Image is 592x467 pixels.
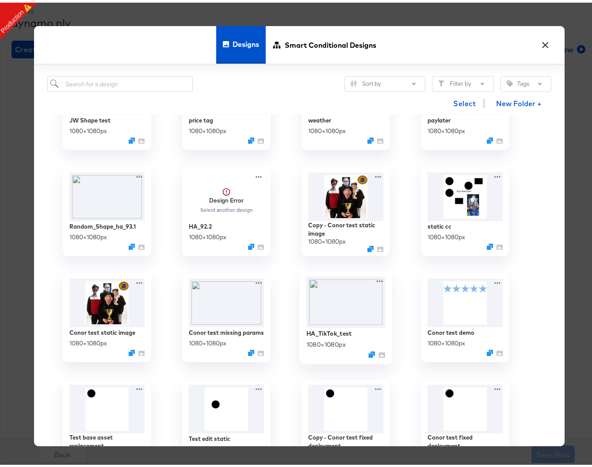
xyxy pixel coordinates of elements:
[285,23,376,61] span: Smart Conditional Designs
[308,382,383,431] img: 76cq2W1UsAAEqte7IholfQ.jpg
[209,194,244,202] strong: Design Error
[189,124,226,133] div: 1080 × 1080 px
[69,382,145,431] img: nj1Wd9gFfNt-tlIgl7TxMA.jpg
[189,382,264,431] img: wm_2y_k3Kn_R8Y1eSxwjbg.jpg
[428,170,503,218] img: FRdj2W87JvFNQXzCeziwdw.jpg
[428,124,465,133] div: 1080 × 1080 px
[306,326,352,335] div: HA_TikTok_test
[487,135,493,141] svg: Duplicate
[308,170,383,218] img: CvhgF4BYE8LI3Mvx4MInDg.jpg
[367,135,374,141] svg: Duplicate
[47,73,193,90] input: Search for a design
[308,114,331,122] div: weather
[489,93,549,110] button: New Folder +
[306,337,346,346] div: 1080 × 1080 px
[302,377,390,466] div: Copy - Conor test fixed deployment
[308,218,383,235] div: Copy - Conor test static image
[189,337,226,345] div: 1080 × 1080 px
[189,114,213,122] div: price tag
[129,135,135,141] svg: Duplicate
[63,165,151,253] div: Random_Shape_ha_93.11080×1080pxDuplicate
[189,276,264,325] img: l_text:Lato.ttf_10_letter_spacing_100_line_spacing_100:
[453,95,476,107] span: Select
[233,22,259,61] span: Designs
[69,220,136,228] div: Random_Shape_ha_93.1
[69,124,107,133] div: 1080 × 1080 px
[368,349,375,356] svg: Duplicate
[189,326,264,334] div: Conor test missing params
[421,271,509,360] div: Conor test demo1080×1080pxDuplicate
[69,326,135,334] div: Conor test static image
[428,337,465,345] div: 1080 × 1080 px
[69,431,145,447] div: Test base asset replacement
[189,432,230,440] div: Test edit static
[438,78,444,84] svg: Filter
[182,165,271,253] div: Design ErrorSelect another designHA_92.21080×1080pxDuplicate
[302,165,390,253] div: Copy - Conor test static image1080×1080pxDuplicate
[200,204,253,211] div: Select another design
[306,274,386,325] img: l_artefacts:WiMJlIttDS_znnWoboW-VQ%2
[428,230,465,239] div: 1080 × 1080 px
[421,377,509,466] div: Conor test fixed deployment
[432,73,494,89] button: FilterFilter by
[63,377,151,466] div: Test base asset replacement
[538,32,554,48] button: ×
[428,114,451,122] div: paylater
[507,78,513,84] svg: Tag
[182,271,271,360] div: Conor test missing params1080×1080pxDuplicate
[189,230,226,239] div: 1080 × 1080 px
[69,276,145,325] img: 9tKUEzSD9E9s1hLl2E6Psw.jpg
[428,326,474,334] div: Conor test demo
[487,241,493,247] svg: Duplicate
[367,243,374,249] svg: Duplicate
[308,235,346,243] div: 1080 × 1080 px
[129,347,135,353] svg: Duplicate
[308,431,383,447] div: Copy - Conor test fixed deployment
[428,220,451,228] div: static cc
[428,431,503,447] div: Conor test fixed deployment
[248,135,254,141] svg: Duplicate
[344,73,425,89] button: SlidersSort by
[63,271,151,360] div: Conor test static image1080×1080pxDuplicate
[487,347,493,353] svg: Duplicate
[299,269,392,362] div: HA_TikTok_test1080×1080pxDuplicate
[69,337,107,345] div: 1080 × 1080 px
[69,230,107,239] div: 1080 × 1080 px
[351,78,357,84] svg: Sliders
[129,241,135,247] svg: Duplicate
[182,377,271,466] div: Test edit static1080×1080px
[69,114,111,122] div: JW Shape test
[500,73,551,89] button: TagTags
[428,276,503,325] img: cq6V8aFz8RF0GPFOl1Y3qw.jpg
[421,165,509,253] div: static cc1080×1080pxDuplicate
[189,220,212,228] div: HA_92.2
[248,347,254,353] svg: Duplicate
[308,124,346,133] div: 1080 × 1080 px
[69,170,145,218] img: e_outline:28
[248,241,254,247] svg: Duplicate
[450,92,479,110] button: Select
[428,382,503,431] img: poztHrdcabftqsIC5XI4DQ.jpg
[189,443,226,451] div: 1080 × 1080 px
